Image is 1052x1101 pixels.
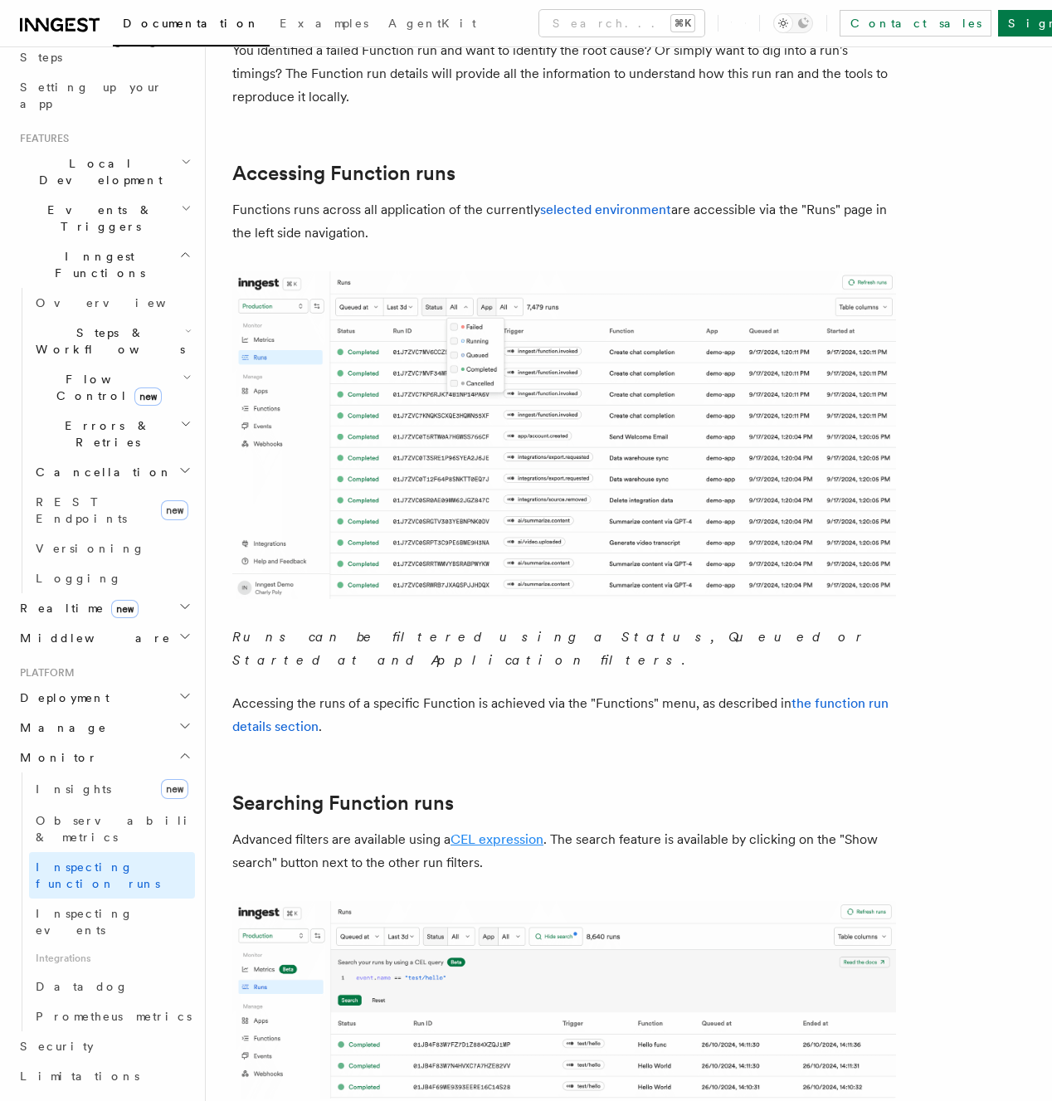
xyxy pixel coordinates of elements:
[161,500,188,520] span: new
[13,689,110,706] span: Deployment
[20,1040,94,1053] span: Security
[13,248,179,281] span: Inngest Functions
[36,782,111,796] span: Insights
[13,683,195,713] button: Deployment
[36,860,160,890] span: Inspecting function runs
[29,487,195,533] a: REST Endpointsnew
[29,364,195,411] button: Flow Controlnew
[36,1010,192,1023] span: Prometheus metrics
[232,629,869,668] em: Runs can be filtered using a Status, Queued or Started at and Application filters.
[36,814,207,844] span: Observability & metrics
[36,572,122,585] span: Logging
[29,371,183,404] span: Flow Control
[29,318,195,364] button: Steps & Workflows
[29,288,195,318] a: Overview
[29,1001,195,1031] a: Prometheus metrics
[13,719,107,736] span: Manage
[13,743,195,772] button: Monitor
[13,666,75,680] span: Platform
[232,271,896,599] img: The "Handle failed payments" Function runs list features a run in a failing state.
[20,80,163,110] span: Setting up your app
[29,457,195,487] button: Cancellation
[13,288,195,593] div: Inngest Functions
[29,411,195,457] button: Errors & Retries
[232,39,896,109] p: You identified a failed Function run and want to identify the root cause? Or simply want to dig i...
[29,563,195,593] a: Logging
[13,195,195,241] button: Events & Triggers
[840,10,991,37] a: Contact sales
[13,600,139,616] span: Realtime
[36,296,207,309] span: Overview
[111,600,139,618] span: new
[270,5,378,45] a: Examples
[123,17,260,30] span: Documentation
[36,980,129,993] span: Datadog
[29,945,195,972] span: Integrations
[20,1069,139,1083] span: Limitations
[232,695,889,734] a: the function run details section
[13,749,98,766] span: Monitor
[13,26,195,72] a: Leveraging Steps
[232,901,896,1099] img: The runs list features an advance search feature that filters results using a CEL query.
[232,828,896,874] p: Advanced filters are available using a . The search feature is available by clicking on the "Show...
[36,542,145,555] span: Versioning
[378,5,486,45] a: AgentKit
[13,149,195,195] button: Local Development
[13,593,195,623] button: Realtimenew
[13,630,171,646] span: Middleware
[29,852,195,899] a: Inspecting function runs
[13,202,181,235] span: Events & Triggers
[13,1061,195,1091] a: Limitations
[13,241,195,288] button: Inngest Functions
[13,623,195,653] button: Middleware
[134,387,162,406] span: new
[29,464,173,480] span: Cancellation
[29,899,195,945] a: Inspecting events
[540,202,671,217] a: selected environment
[36,907,134,937] span: Inspecting events
[13,155,181,188] span: Local Development
[13,713,195,743] button: Manage
[29,806,195,852] a: Observability & metrics
[13,132,69,145] span: Features
[773,13,813,33] button: Toggle dark mode
[13,72,195,119] a: Setting up your app
[539,10,704,37] button: Search...⌘K
[29,972,195,1001] a: Datadog
[13,772,195,1031] div: Monitor
[161,779,188,799] span: new
[451,831,543,847] a: CEL expression
[280,17,368,30] span: Examples
[232,692,896,738] p: Accessing the runs of a specific Function is achieved via the "Functions" menu, as described in .
[36,495,127,525] span: REST Endpoints
[29,417,180,451] span: Errors & Retries
[29,324,185,358] span: Steps & Workflows
[671,15,694,32] kbd: ⌘K
[113,5,270,46] a: Documentation
[232,162,455,185] a: Accessing Function runs
[13,1031,195,1061] a: Security
[232,198,896,245] p: Functions runs across all application of the currently are accessible via the "Runs" page in the ...
[388,17,476,30] span: AgentKit
[29,772,195,806] a: Insightsnew
[29,533,195,563] a: Versioning
[232,792,454,815] a: Searching Function runs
